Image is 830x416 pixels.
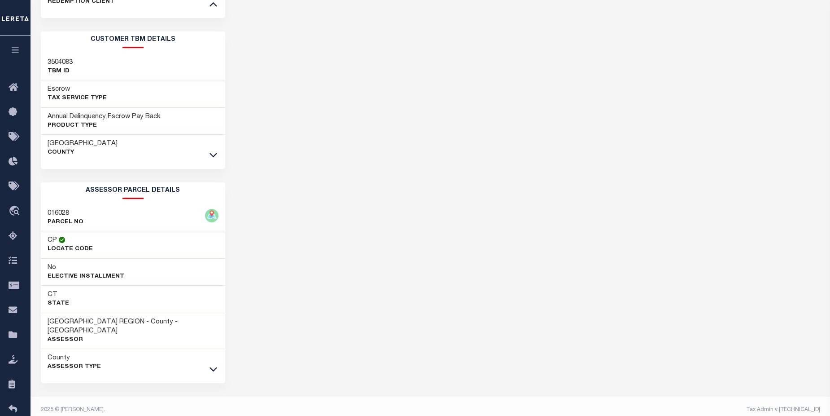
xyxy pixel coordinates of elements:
p: TBM ID [48,67,73,76]
h3: [GEOGRAPHIC_DATA] REGION - County - [GEOGRAPHIC_DATA] [48,318,219,336]
p: Assessor [48,336,219,345]
p: County [48,148,118,157]
p: PARCEL NO [48,218,83,227]
h3: 016028 [48,209,83,218]
p: Elective Installment [48,272,124,281]
p: Product Type [48,121,161,130]
h3: CP [48,236,57,245]
h3: Escrow [48,85,107,94]
p: Locate Code [48,245,93,254]
h3: No [48,263,56,272]
h2: ASSESSOR PARCEL DETAILS [41,182,226,199]
h3: Annual Delinquency,Escrow Pay Back [48,112,161,121]
h3: County [48,354,101,363]
div: Tax Admin v.[TECHNICAL_ID] [437,406,820,414]
i: travel_explore [9,206,23,217]
h3: [GEOGRAPHIC_DATA] [48,139,118,148]
p: Tax Service Type [48,94,107,103]
h3: 3504083 [48,58,73,67]
p: State [48,299,69,308]
div: 2025 © [PERSON_NAME]. [34,406,431,414]
h2: CUSTOMER TBM DETAILS [41,31,226,48]
p: Assessor Type [48,363,101,372]
h3: CT [48,290,69,299]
